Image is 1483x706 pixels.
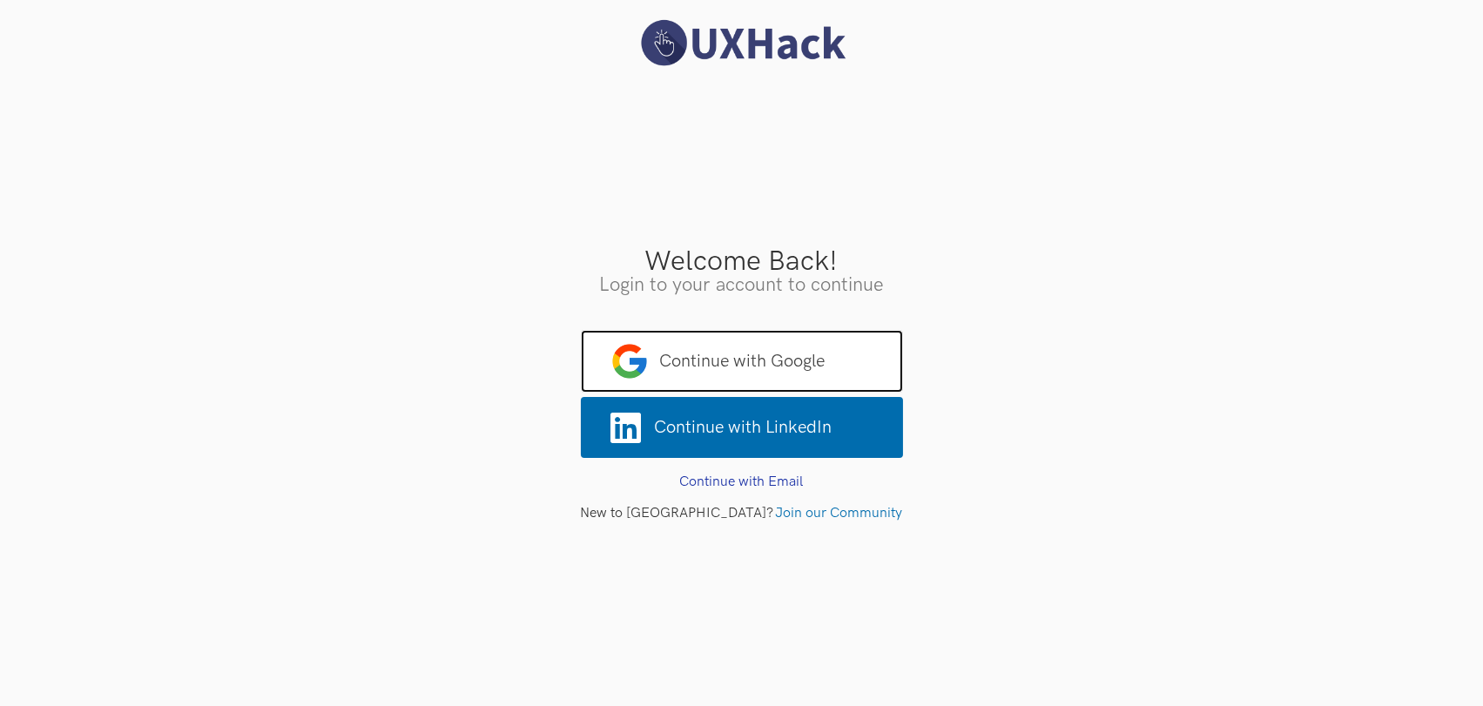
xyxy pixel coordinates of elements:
img: UXHack logo [633,17,851,69]
h3: Welcome Back! [13,248,1470,276]
span: New to [GEOGRAPHIC_DATA]? [581,505,774,521]
a: Continue with LinkedIn [581,397,903,458]
img: google-logo.png [612,344,647,379]
a: Continue with Email [680,474,804,490]
a: Join our Community [776,505,903,521]
h3: Login to your account to continue [13,276,1470,295]
a: Continue with Google [581,330,903,393]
